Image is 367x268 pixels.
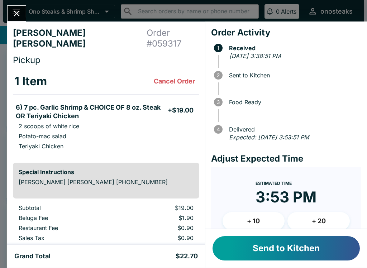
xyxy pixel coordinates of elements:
[13,55,40,65] span: Pickup
[216,126,220,132] text: 4
[13,204,199,244] table: orders table
[13,28,147,49] h4: [PERSON_NAME] [PERSON_NAME]
[213,236,360,260] button: Send to Kitchen
[19,168,194,176] h6: Special Instructions
[225,72,361,78] span: Sent to Kitchen
[125,224,194,231] p: $0.90
[8,6,26,21] button: Close
[125,204,194,211] p: $19.00
[211,27,361,38] h4: Order Activity
[147,28,199,49] h4: Order # 059317
[217,45,219,51] text: 1
[256,181,292,186] span: Estimated Time
[229,52,281,59] em: [DATE] 3:38:51 PM
[13,68,199,157] table: orders table
[225,45,361,51] span: Received
[19,214,113,221] p: Beluga Fee
[287,212,350,230] button: + 20
[151,74,198,88] button: Cancel Order
[19,234,113,241] p: Sales Tax
[256,188,316,206] time: 3:53 PM
[176,252,198,260] h5: $22.70
[125,234,194,241] p: $0.90
[168,106,194,115] h5: + $19.00
[225,99,361,105] span: Food Ready
[19,204,113,211] p: Subtotal
[16,103,168,120] h5: 6) 7 pc. Garlic Shrimp & CHOICE OF 8 oz. Steak OR Teriyaki Chicken
[125,214,194,221] p: $1.90
[19,224,113,231] p: Restaurant Fee
[211,153,361,164] h4: Adjust Expected Time
[19,133,66,140] p: Potato-mac salad
[217,99,220,105] text: 3
[223,212,285,230] button: + 10
[19,123,79,130] p: 2 scoops of white rice
[229,134,309,141] em: Expected: [DATE] 3:53:51 PM
[217,72,220,78] text: 2
[19,143,63,150] p: Teriyaki Chicken
[19,178,194,186] p: [PERSON_NAME] [PERSON_NAME] [PHONE_NUMBER]
[225,126,361,133] span: Delivered
[14,74,47,88] h3: 1 Item
[14,252,51,260] h5: Grand Total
